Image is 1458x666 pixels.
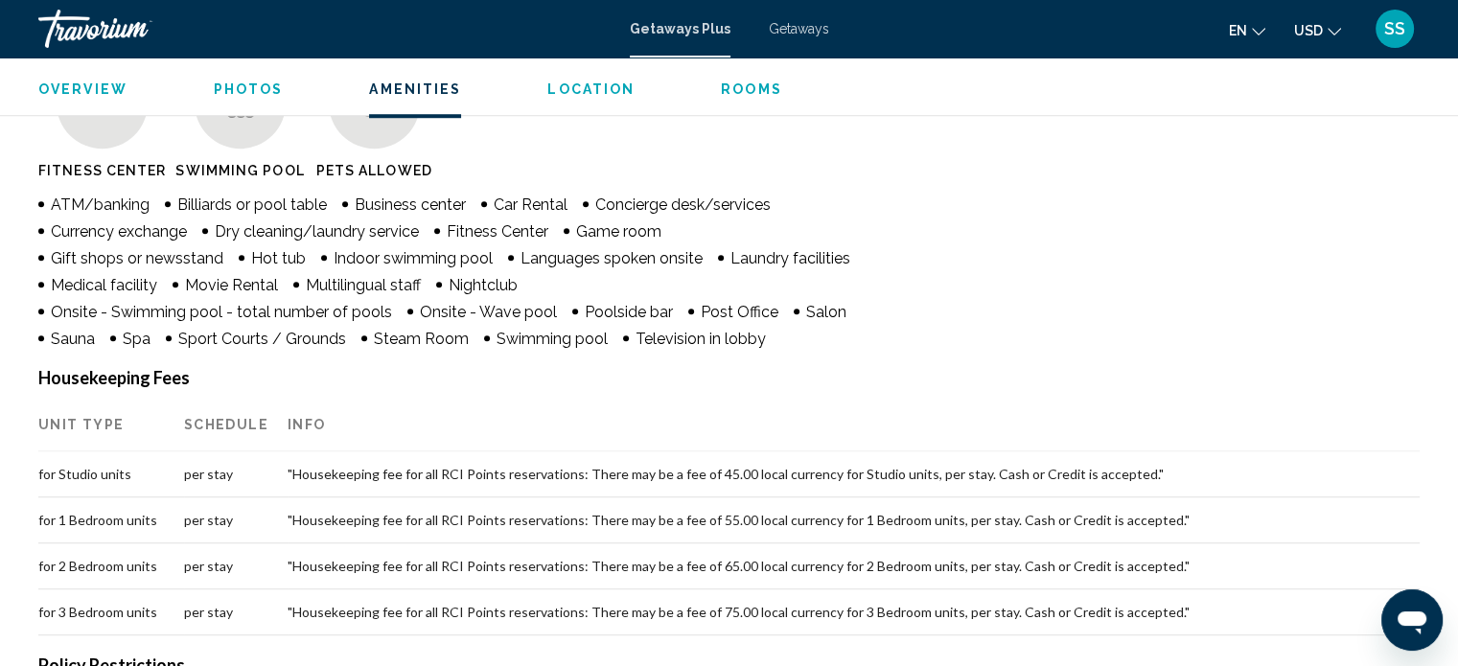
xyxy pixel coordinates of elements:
button: Change currency [1294,16,1341,44]
span: Pets Allowed [316,163,432,178]
th: Unit Type [38,398,184,451]
button: Rooms [721,80,782,98]
span: Salon [806,303,846,321]
td: per stay [184,497,288,543]
td: for 3 Bedroom units [38,589,184,635]
span: Nightclub [449,276,518,294]
a: Travorium [38,10,611,48]
span: Amenities [369,81,461,97]
button: Location [547,80,635,98]
span: Post Office [701,303,778,321]
button: Amenities [369,80,461,98]
span: Business center [355,195,466,214]
span: en [1229,23,1247,38]
span: Swimming Pool [175,163,304,178]
span: Dry cleaning/laundry service [215,222,419,241]
span: USD [1294,23,1323,38]
span: SS [1384,19,1405,38]
td: for 2 Bedroom units [38,543,184,589]
td: "Housekeeping fee for all RCI Points reservations: There may be a fee of 45.00 local currency for... [288,451,1420,497]
span: Fitness Center [447,222,548,241]
td: per stay [184,451,288,497]
td: per stay [184,543,288,589]
span: Steam Room [374,330,469,348]
td: per stay [184,589,288,635]
span: Laundry facilities [730,249,850,267]
span: ATM/banking [51,195,150,214]
button: Change language [1229,16,1265,44]
span: Onsite - Wave pool [420,303,557,321]
span: Sauna [51,330,95,348]
span: Indoor swimming pool [334,249,493,267]
span: Gift shops or newsstand [51,249,223,267]
span: Rooms [721,81,782,97]
span: Overview [38,81,127,97]
button: Overview [38,80,127,98]
h4: Housekeeping Fees [38,367,1420,388]
td: "Housekeeping fee for all RCI Points reservations: There may be a fee of 65.00 local currency for... [288,543,1420,589]
span: Concierge desk/services [595,195,771,214]
span: Poolside bar [585,303,673,321]
span: Hot tub [251,249,306,267]
span: Swimming pool [497,330,608,348]
button: Photos [214,80,284,98]
span: Photos [214,81,284,97]
th: Schedule [184,398,288,451]
span: Onsite - Swimming pool - total number of pools [51,303,392,321]
span: Car Rental [494,195,567,214]
iframe: Кнопка для запуску вікна повідомлень [1381,589,1443,651]
td: for Studio units [38,451,184,497]
span: Currency exchange [51,222,187,241]
td: for 1 Bedroom units [38,497,184,543]
th: Info [288,398,1420,451]
span: Location [547,81,635,97]
a: Getaways Plus [630,21,730,36]
span: Movie Rental [185,276,278,294]
span: Multilingual staff [306,276,421,294]
td: "Housekeeping fee for all RCI Points reservations: There may be a fee of 75.00 local currency for... [288,589,1420,635]
span: Billiards or pool table [177,195,327,214]
button: User Menu [1370,9,1420,49]
span: Television in lobby [636,330,766,348]
a: Getaways [769,21,829,36]
span: Spa [123,330,150,348]
span: Fitness Center [38,163,166,178]
span: Languages spoken onsite [521,249,703,267]
td: "Housekeeping fee for all RCI Points reservations: There may be a fee of 55.00 local currency for... [288,497,1420,543]
span: Medical facility [51,276,157,294]
span: Sport Courts / Grounds [178,330,346,348]
span: Game room [576,222,661,241]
